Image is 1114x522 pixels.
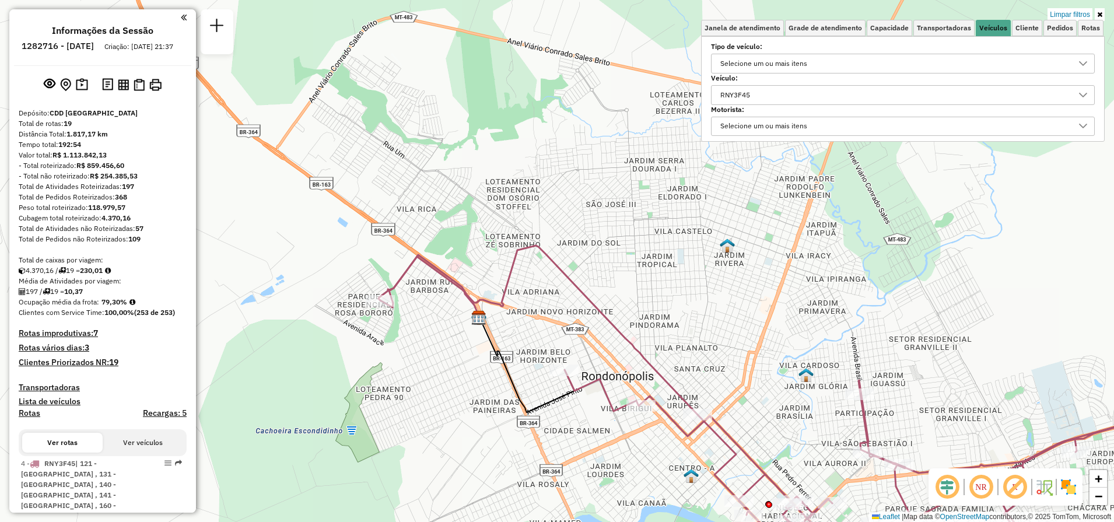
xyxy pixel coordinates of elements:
[101,297,127,306] strong: 79,30%
[933,473,961,501] span: Ocultar deslocamento
[19,181,187,192] div: Total de Atividades Roteirizadas:
[175,460,182,467] em: Rota exportada
[19,118,187,129] div: Total de rotas:
[101,213,131,222] strong: 4.370,16
[52,150,107,159] strong: R$ 1.113.842,13
[19,308,104,317] span: Clientes com Service Time:
[100,76,115,94] button: Logs desbloquear sessão
[471,310,486,325] img: CDD Rondonópolis
[19,408,40,418] a: Rotas
[80,266,103,275] strong: 230,01
[19,150,187,160] div: Valor total:
[1095,8,1105,21] a: Ocultar filtros
[128,234,141,243] strong: 109
[1001,473,1029,501] span: Exibir rótulo
[205,14,229,40] a: Nova sessão e pesquisa
[147,76,164,93] button: Imprimir Rotas
[52,25,153,36] h4: Informações da Sessão
[870,24,909,31] span: Capacidade
[940,513,990,521] a: OpenStreetMap
[1081,24,1100,31] span: Rotas
[19,358,187,367] h4: Clientes Priorizados NR:
[1047,24,1073,31] span: Pedidos
[164,460,171,467] em: Opções
[902,513,903,521] span: |
[19,343,187,353] h4: Rotas vários dias:
[19,192,187,202] div: Total de Pedidos Roteirizados:
[1090,488,1107,505] a: Zoom out
[19,255,187,265] div: Total de caixas por viagem:
[181,10,187,24] a: Clique aqui para minimizar o painel
[917,24,971,31] span: Transportadoras
[19,108,187,118] div: Depósito:
[1095,489,1102,503] span: −
[1095,471,1102,486] span: +
[19,397,187,407] h4: Lista de veículos
[93,328,98,338] strong: 7
[1090,470,1107,488] a: Zoom in
[19,328,187,338] h4: Rotas improdutivas:
[979,24,1007,31] span: Veículos
[716,117,811,136] div: Selecione um ou mais itens
[64,287,83,296] strong: 10,37
[798,367,814,383] img: WCL Vila Cardoso
[716,86,754,104] div: RNY3F45
[50,108,138,117] strong: CDD [GEOGRAPHIC_DATA]
[129,299,135,306] em: Média calculada utilizando a maior ocupação (%Peso ou %Cubagem) de cada rota da sessão. Rotas cro...
[66,129,108,138] strong: 1.817,17 km
[711,73,1095,83] label: Veículo:
[58,140,81,149] strong: 192:54
[19,265,187,276] div: 4.370,16 / 19 =
[115,76,131,92] button: Visualizar relatório de Roteirização
[19,129,187,139] div: Distância Total:
[711,41,1095,52] label: Tipo de veículo:
[73,76,90,94] button: Painel de Sugestão
[19,160,187,171] div: - Total roteirizado:
[19,297,99,306] span: Ocupação média da frota:
[134,308,175,317] strong: (253 de 253)
[1015,24,1039,31] span: Cliente
[44,459,75,468] span: RNY3F45
[19,202,187,213] div: Peso total roteirizado:
[104,308,134,317] strong: 100,00%
[58,76,73,94] button: Centralizar mapa no depósito ou ponto de apoio
[19,223,187,234] div: Total de Atividades não Roteirizadas:
[19,234,187,244] div: Total de Pedidos não Roteirizados:
[869,512,1114,522] div: Map data © contributors,© 2025 TomTom, Microsoft
[100,41,178,52] div: Criação: [DATE] 21:37
[19,276,187,286] div: Média de Atividades por viagem:
[19,139,187,150] div: Tempo total:
[90,171,138,180] strong: R$ 254.385,53
[122,182,134,191] strong: 197
[705,24,780,31] span: Janela de atendimento
[19,383,187,393] h4: Transportadoras
[19,171,187,181] div: - Total não roteirizado:
[58,267,66,274] i: Total de rotas
[43,288,50,295] i: Total de rotas
[41,75,58,94] button: Exibir sessão original
[19,267,26,274] i: Cubagem total roteirizado
[711,104,1095,115] label: Motorista:
[131,76,147,93] button: Visualizar Romaneio
[76,161,124,170] strong: R$ 859.456,60
[64,119,72,128] strong: 19
[22,41,94,51] h6: 1282716 - [DATE]
[109,357,118,367] strong: 19
[1048,8,1092,21] a: Limpar filtros
[88,203,125,212] strong: 118.979,57
[115,192,127,201] strong: 368
[967,473,995,501] span: Ocultar NR
[135,224,143,233] strong: 57
[1035,478,1053,496] img: Fluxo de ruas
[143,408,187,418] h4: Recargas: 5
[1059,478,1078,496] img: Exibir/Ocultar setores
[85,342,89,353] strong: 3
[720,238,735,253] img: Warecloud Casa Jardim Monte Líbano
[716,54,811,73] div: Selecione um ou mais itens
[22,433,103,453] button: Ver rotas
[19,213,187,223] div: Cubagem total roteirizado:
[103,433,183,453] button: Ver veículos
[19,286,187,297] div: 197 / 19 =
[684,468,699,484] img: 120 UDC Light Centro A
